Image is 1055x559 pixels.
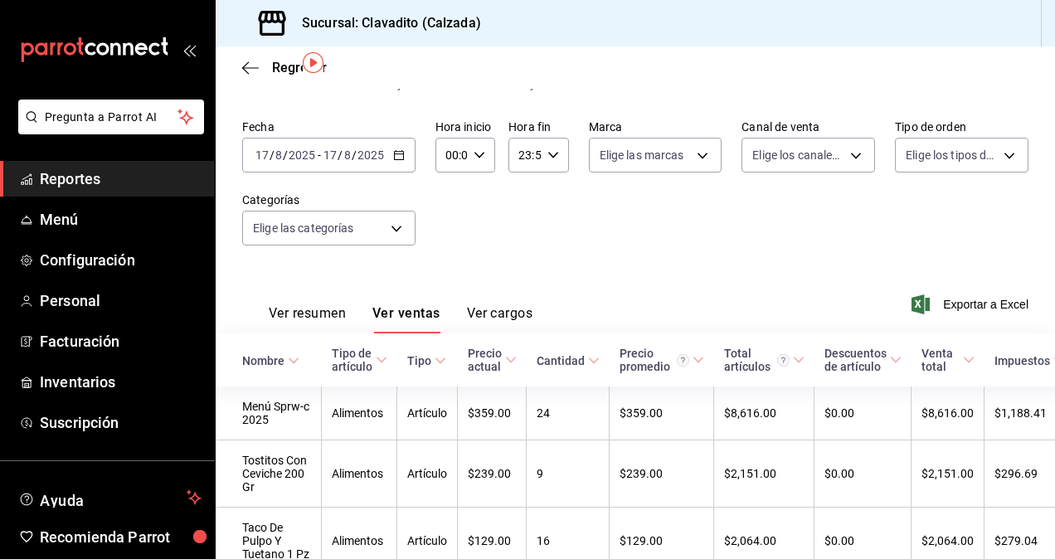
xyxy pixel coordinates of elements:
[216,386,322,440] td: Menú Sprw-c 2025
[242,354,299,367] span: Nombre
[323,148,338,162] input: --
[40,289,202,312] span: Personal
[458,440,527,508] td: $239.00
[508,121,568,133] label: Hora fin
[527,440,610,508] td: 9
[40,526,202,548] span: Recomienda Parrot
[714,440,814,508] td: $2,151.00
[752,147,844,163] span: Elige los canales de venta
[242,194,416,206] label: Categorías
[824,347,902,373] span: Descuentos de artículo
[182,43,196,56] button: open_drawer_menu
[40,249,202,271] span: Configuración
[357,148,385,162] input: ----
[242,121,416,133] label: Fecha
[322,386,397,440] td: Alimentos
[18,100,204,134] button: Pregunta a Parrot AI
[322,440,397,508] td: Alimentos
[724,347,805,373] span: Total artículos
[40,168,202,190] span: Reportes
[921,347,975,373] span: Venta total
[921,347,960,373] div: Venta total
[318,148,321,162] span: -
[677,354,689,367] svg: Precio promedio = Total artículos / cantidad
[303,52,323,73] img: Tooltip marker
[741,121,875,133] label: Canal de venta
[824,347,887,373] div: Descuentos de artículo
[435,121,495,133] label: Hora inicio
[253,220,354,236] span: Elige las categorías
[40,371,202,393] span: Inventarios
[397,440,458,508] td: Artículo
[468,347,502,373] div: Precio actual
[814,440,912,508] td: $0.00
[600,147,684,163] span: Elige las marcas
[332,347,372,373] div: Tipo de artículo
[458,386,527,440] td: $359.00
[906,147,998,163] span: Elige los tipos de orden
[714,386,814,440] td: $8,616.00
[912,386,985,440] td: $8,616.00
[915,294,1028,314] button: Exportar a Excel
[343,148,352,162] input: --
[40,330,202,352] span: Facturación
[620,347,689,373] div: Precio promedio
[338,148,343,162] span: /
[610,386,714,440] td: $359.00
[242,60,327,75] button: Regresar
[397,386,458,440] td: Artículo
[610,440,714,508] td: $239.00
[12,120,204,138] a: Pregunta a Parrot AI
[537,354,585,367] div: Cantidad
[372,305,440,333] button: Ver ventas
[527,386,610,440] td: 24
[777,354,790,367] svg: El total artículos considera cambios de precios en los artículos así como costos adicionales por ...
[216,440,322,508] td: Tostitos Con Ceviche 200 Gr
[275,148,283,162] input: --
[45,109,178,126] span: Pregunta a Parrot AI
[40,208,202,231] span: Menú
[467,305,533,333] button: Ver cargos
[895,121,1028,133] label: Tipo de orden
[242,354,284,367] div: Nombre
[289,13,481,33] h3: Sucursal: Clavadito (Calzada)
[283,148,288,162] span: /
[272,60,327,75] span: Regresar
[40,411,202,434] span: Suscripción
[269,305,346,333] button: Ver resumen
[332,347,387,373] span: Tipo de artículo
[912,440,985,508] td: $2,151.00
[352,148,357,162] span: /
[537,354,600,367] span: Cantidad
[620,347,704,373] span: Precio promedio
[468,347,517,373] span: Precio actual
[407,354,446,367] span: Tipo
[270,148,275,162] span: /
[994,354,1050,367] div: Impuestos
[589,121,722,133] label: Marca
[814,386,912,440] td: $0.00
[255,148,270,162] input: --
[724,347,790,373] div: Total artículos
[269,305,532,333] div: navigation tabs
[407,354,431,367] div: Tipo
[40,488,180,508] span: Ayuda
[288,148,316,162] input: ----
